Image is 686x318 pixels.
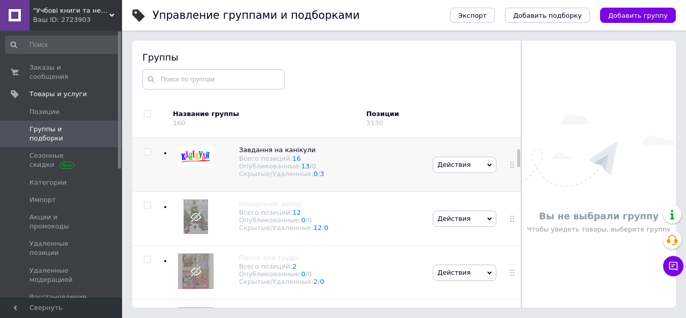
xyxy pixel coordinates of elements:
div: Всего позиций: [239,155,324,162]
span: / [318,170,324,178]
span: Категории [29,178,67,187]
img: Папка для труда. [178,253,214,289]
span: "Учбові книги та не тільки" [33,6,109,15]
div: Название группы [173,109,359,119]
span: Удаленные модерацией [29,266,94,284]
span: Заказы и сообщения [29,63,94,81]
div: Опубликованные: [239,216,329,224]
a: 0 [301,270,305,278]
p: Чтобы увидеть товары, выберите группу [527,225,671,234]
span: / [318,278,324,285]
img: Новорічний декор [184,199,208,234]
span: Новорічний декор [239,200,302,208]
button: Добавить группу [600,8,676,23]
span: Акции и промокоды [29,213,94,231]
div: Всего позиций: [239,263,324,270]
a: 16 [292,155,301,162]
div: 3130 [366,119,383,127]
button: Экспорт [450,8,495,23]
div: 0 [312,162,316,170]
a: 2 [314,278,318,285]
div: Скрытые/Удаленные: [239,278,324,285]
span: Действия [437,215,470,222]
input: Поиск по группам [142,69,285,90]
span: / [306,216,312,224]
div: Скрытые/Удаленные: [239,170,324,178]
div: Ваш ID: 2723903 [33,15,122,24]
h1: Управление группами и подборками [153,9,360,21]
a: 0 [324,224,328,232]
span: Позиции [29,107,59,117]
a: 0 [314,170,318,178]
div: Позиции [366,109,453,119]
div: Опубликованные: [239,270,324,278]
button: Добавить подборку [505,8,590,23]
img: Завдання на канікули [178,146,214,167]
a: 12 [292,209,301,216]
a: 13 [301,162,310,170]
span: Действия [437,161,470,168]
div: 0 [308,216,312,224]
div: Всего позиций: [239,209,329,216]
div: 160 [173,119,186,127]
a: 0 [320,278,324,285]
span: Импорт [29,195,56,205]
span: Добавить подборку [513,12,582,19]
div: Скрытые/Удаленные: [239,224,329,232]
span: Папка для труда. [239,254,300,262]
a: 0 [301,216,305,224]
div: Группы [142,51,511,64]
span: / [306,270,312,278]
span: / [310,162,316,170]
span: Удаленные позиции [29,239,94,257]
a: 2 [292,263,296,270]
span: Экспорт [458,12,487,19]
span: / [322,224,329,232]
span: Сезонные скидки [29,151,94,169]
span: Восстановление позиций [29,293,94,311]
a: 12 [314,224,322,232]
span: Товары и услуги [29,90,87,99]
p: Вы не выбрали группу [527,210,671,222]
span: Действия [437,269,470,276]
button: Чат с покупателем [663,256,683,276]
a: 3 [320,170,324,178]
span: Завдання на канікули [239,146,316,154]
div: 0 [308,270,312,278]
span: Добавить группу [608,12,668,19]
span: Папка-портфель [239,308,297,315]
span: Группы и подборки [29,125,94,143]
div: Опубликованные: [239,162,324,170]
input: Поиск [5,36,120,54]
